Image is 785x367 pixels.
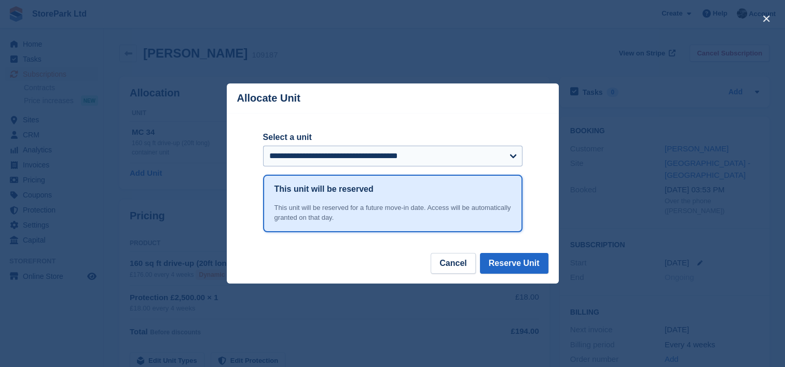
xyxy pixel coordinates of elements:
[263,131,522,144] label: Select a unit
[758,10,775,27] button: close
[480,253,548,274] button: Reserve Unit
[431,253,475,274] button: Cancel
[237,92,300,104] p: Allocate Unit
[274,183,374,195] h1: This unit will be reserved
[274,203,511,223] div: This unit will be reserved for a future move-in date. Access will be automatically granted on tha...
